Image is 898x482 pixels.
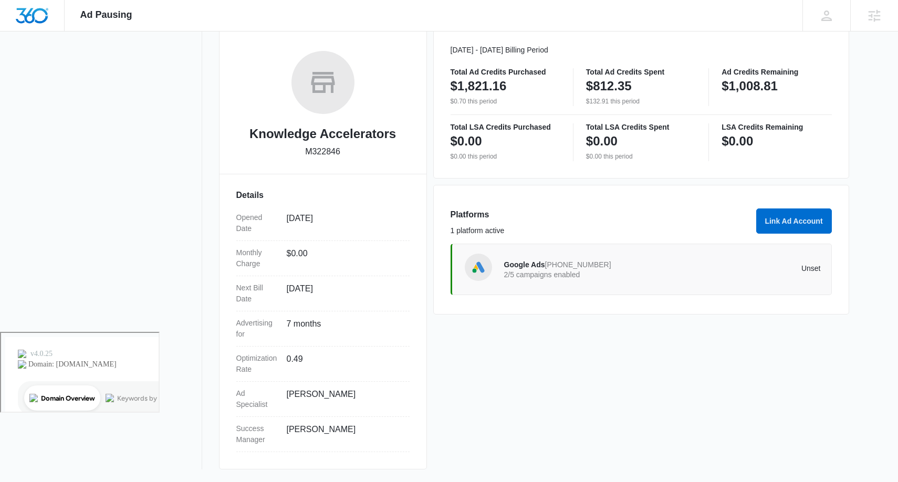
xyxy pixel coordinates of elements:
dt: Advertising for [236,318,278,340]
dt: Ad Specialist [236,388,278,410]
span: Ad Pausing [80,9,132,20]
img: tab_keywords_by_traffic_grey.svg [105,61,113,69]
span: Google Ads [504,260,545,269]
dt: Next Bill Date [236,282,278,305]
p: Total LSA Credits Purchased [451,123,560,131]
p: M322846 [305,145,340,158]
div: Ad Specialist[PERSON_NAME] [236,382,410,417]
div: Advertising for7 months [236,311,410,347]
p: Total Ad Credits Spent [586,68,696,76]
p: $1,008.81 [722,78,778,95]
p: $0.00 [451,133,482,150]
button: Link Ad Account [756,208,832,234]
h3: Details [236,189,410,202]
p: $0.00 [722,133,753,150]
p: $0.70 this period [451,97,560,106]
div: Opened Date[DATE] [236,206,410,241]
div: Success Manager[PERSON_NAME] [236,417,410,452]
p: [DATE] - [DATE] Billing Period [451,45,832,56]
p: $1,821.16 [451,78,507,95]
div: v 4.0.25 [29,17,51,25]
dt: Opened Date [236,212,278,234]
dd: [DATE] [287,212,401,234]
div: Domain Overview [40,62,94,69]
dd: [PERSON_NAME] [287,423,401,445]
dd: [DATE] [287,282,401,305]
p: Total LSA Credits Spent [586,123,696,131]
h3: Platforms [451,208,750,221]
dd: 7 months [287,318,401,340]
img: logo_orange.svg [17,17,25,25]
p: $0.00 [586,133,618,150]
dt: Optimization Rate [236,353,278,375]
dd: $0.00 [287,247,401,269]
img: Google Ads [471,259,486,275]
p: $132.91 this period [586,97,696,106]
p: 2/5 campaigns enabled [504,271,663,278]
a: Google AdsGoogle Ads[PHONE_NUMBER]2/5 campaigns enabledUnset [451,244,832,295]
p: $0.00 this period [586,152,696,161]
div: Domain: [DOMAIN_NAME] [27,27,116,36]
dd: [PERSON_NAME] [287,388,401,410]
p: LSA Credits Remaining [722,123,831,131]
img: website_grey.svg [17,27,25,36]
div: Optimization Rate0.49 [236,347,410,382]
p: 1 platform active [451,225,750,236]
dd: 0.49 [287,353,401,375]
dt: Monthly Charge [236,247,278,269]
div: Monthly Charge$0.00 [236,241,410,276]
img: tab_domain_overview_orange.svg [28,61,37,69]
p: Unset [662,265,821,272]
p: $0.00 this period [451,152,560,161]
p: Total Ad Credits Purchased [451,68,560,76]
span: [PHONE_NUMBER] [545,260,611,269]
p: $812.35 [586,78,632,95]
div: Keywords by Traffic [116,62,177,69]
h2: Knowledge Accelerators [249,124,396,143]
p: Ad Credits Remaining [722,68,831,76]
div: Next Bill Date[DATE] [236,276,410,311]
dt: Success Manager [236,423,278,445]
